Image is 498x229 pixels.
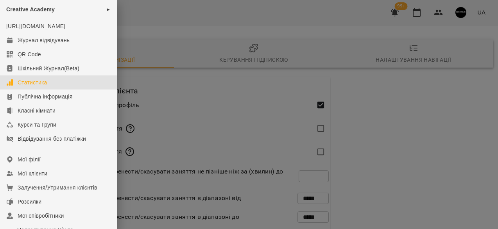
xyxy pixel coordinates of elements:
[18,135,86,143] div: Відвідування без платіжки
[18,79,47,86] div: Статистика
[18,93,72,100] div: Публічна інформація
[18,121,56,129] div: Курси та Групи
[18,212,64,220] div: Мої співробітники
[18,156,41,163] div: Мої філії
[6,23,65,29] a: [URL][DOMAIN_NAME]
[18,198,41,206] div: Розсилки
[18,64,79,72] div: Шкільний Журнал(Beta)
[18,184,97,191] div: Залучення/Утримання клієнтів
[18,170,47,177] div: Мої клієнти
[18,50,41,58] div: QR Code
[18,107,56,114] div: Класні кімнати
[6,6,55,13] span: Creative Academy
[106,6,111,13] span: ►
[18,36,70,44] div: Журнал відвідувань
